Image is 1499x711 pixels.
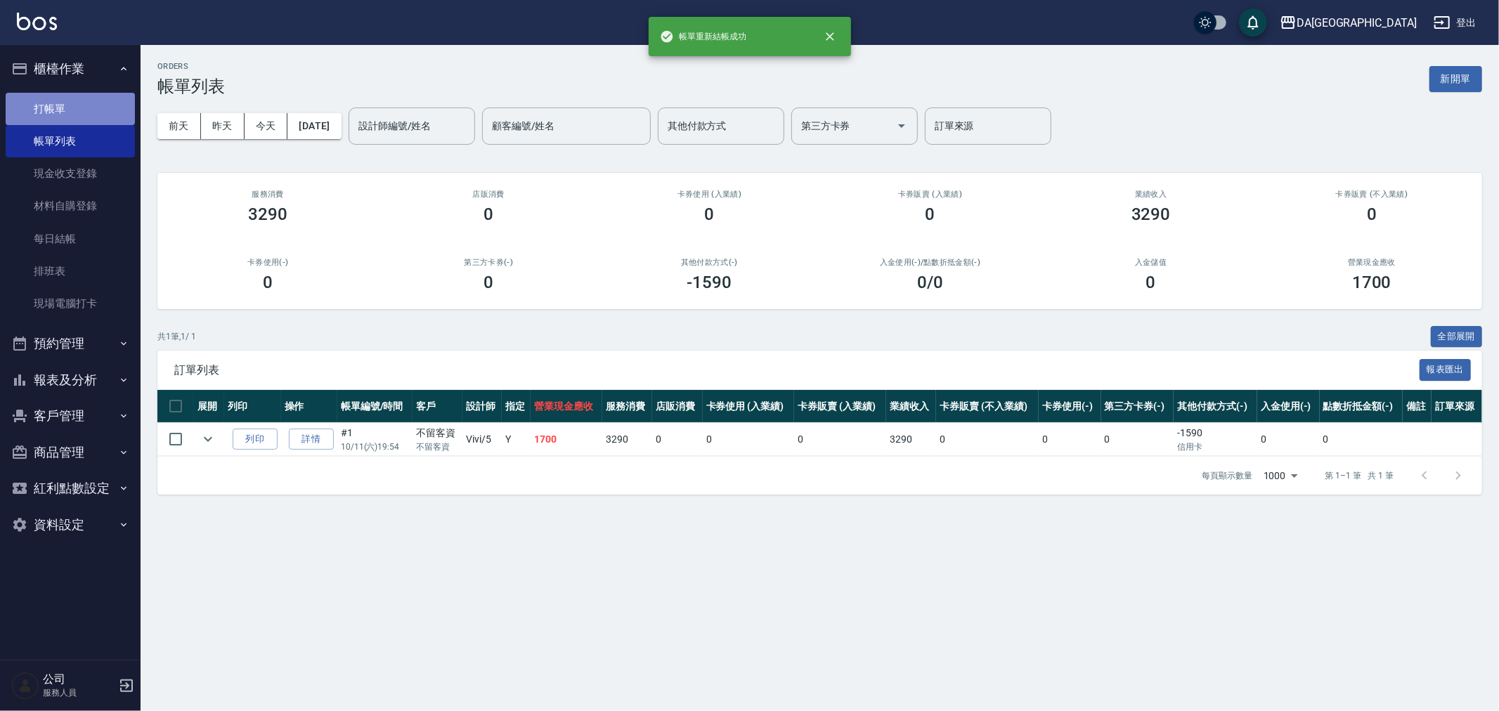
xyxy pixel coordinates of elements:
h3: 3290 [1131,204,1171,224]
h2: 卡券使用(-) [174,258,361,267]
th: 業績收入 [886,390,936,423]
a: 材料自購登錄 [6,190,135,222]
td: 1700 [531,423,602,456]
h3: 3290 [248,204,287,224]
h3: 0 /0 [917,273,943,292]
button: 前天 [157,113,201,139]
th: 其他付款方式(-) [1174,390,1257,423]
td: #1 [337,423,413,456]
th: 備註 [1403,390,1432,423]
button: 今天 [245,113,288,139]
h3: 服務消費 [174,190,361,199]
button: 列印 [233,429,278,450]
td: 0 [1101,423,1174,456]
h3: 0 [484,273,493,292]
h5: 公司 [43,672,115,686]
th: 操作 [281,390,337,423]
th: 卡券使用(-) [1039,390,1101,423]
p: 服務人員 [43,686,115,699]
a: 打帳單 [6,93,135,125]
h2: 營業現金應收 [1278,258,1465,267]
p: 第 1–1 筆 共 1 筆 [1325,469,1394,482]
img: Person [11,672,39,700]
h2: 入金儲值 [1058,258,1245,267]
button: DA[GEOGRAPHIC_DATA] [1274,8,1422,37]
p: 信用卡 [1177,441,1254,453]
button: 報表及分析 [6,362,135,398]
th: 服務消費 [602,390,652,423]
th: 第三方卡券(-) [1101,390,1174,423]
button: 報表匯出 [1420,359,1472,381]
button: expand row [197,429,219,450]
th: 營業現金應收 [531,390,602,423]
th: 卡券販賣 (入業績) [794,390,886,423]
td: 0 [1320,423,1403,456]
div: 1000 [1258,457,1303,495]
td: 0 [794,423,886,456]
h2: 業績收入 [1058,190,1245,199]
th: 卡券販賣 (不入業績) [936,390,1039,423]
span: 帳單重新結帳成功 [660,30,747,44]
th: 客戶 [413,390,462,423]
td: 0 [936,423,1039,456]
td: 3290 [886,423,936,456]
h2: 第三方卡券(-) [395,258,582,267]
a: 排班表 [6,255,135,287]
p: 共 1 筆, 1 / 1 [157,330,196,343]
img: Logo [17,13,57,30]
a: 詳情 [289,429,334,450]
td: Vivi /5 [462,423,502,456]
th: 訂單來源 [1432,390,1482,423]
div: 不留客資 [416,426,459,441]
td: 0 [652,423,702,456]
button: 登出 [1428,10,1482,36]
th: 店販消費 [652,390,702,423]
button: 新開單 [1429,66,1482,92]
h3: 帳單列表 [157,77,225,96]
h2: 卡券販賣 (入業績) [836,190,1023,199]
h2: 卡券販賣 (不入業績) [1278,190,1465,199]
h2: 店販消費 [395,190,582,199]
p: 10/11 (六) 19:54 [341,441,409,453]
td: 0 [1257,423,1320,456]
button: 全部展開 [1431,326,1483,348]
h3: 0 [1367,204,1377,224]
th: 指定 [502,390,531,423]
td: Y [502,423,531,456]
button: 商品管理 [6,434,135,471]
h3: -1590 [687,273,732,292]
a: 每日結帳 [6,223,135,255]
th: 設計師 [462,390,502,423]
button: 昨天 [201,113,245,139]
h3: 0 [704,204,714,224]
h3: 1700 [1352,273,1391,292]
p: 不留客資 [416,441,459,453]
th: 入金使用(-) [1257,390,1320,423]
th: 卡券使用 (入業績) [703,390,795,423]
p: 每頁顯示數量 [1202,469,1252,482]
td: 3290 [602,423,652,456]
h2: 入金使用(-) /點數折抵金額(-) [836,258,1023,267]
button: close [815,21,845,52]
a: 報表匯出 [1420,363,1472,376]
h3: 0 [484,204,493,224]
th: 列印 [224,390,280,423]
td: 0 [1039,423,1101,456]
button: 預約管理 [6,325,135,362]
a: 帳單列表 [6,125,135,157]
div: DA[GEOGRAPHIC_DATA] [1297,14,1417,32]
button: Open [890,115,913,137]
th: 展開 [194,390,224,423]
h2: 其他付款方式(-) [616,258,803,267]
span: 訂單列表 [174,363,1420,377]
button: 客戶管理 [6,398,135,434]
a: 現場電腦打卡 [6,287,135,320]
button: 紅利點數設定 [6,470,135,507]
td: -1590 [1174,423,1257,456]
h3: 0 [263,273,273,292]
button: 資料設定 [6,507,135,543]
h3: 0 [926,204,935,224]
button: save [1239,8,1267,37]
h2: 卡券使用 (入業績) [616,190,803,199]
h2: ORDERS [157,62,225,71]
